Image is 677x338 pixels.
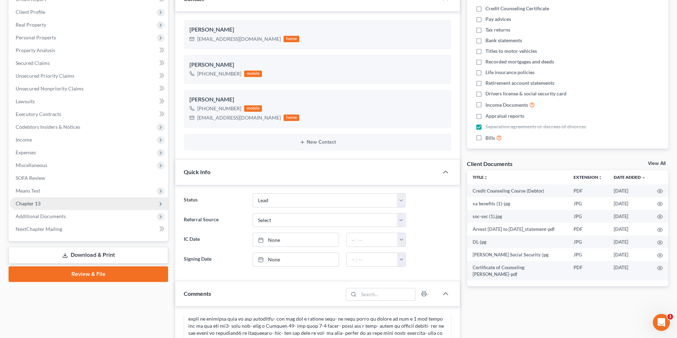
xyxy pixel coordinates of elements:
span: Titles to motor vehicles [485,48,537,55]
td: [DATE] [608,210,651,223]
a: Download & Print [9,247,168,264]
span: Client Profile [16,9,45,15]
a: Lawsuits [10,95,168,108]
span: Real Property [16,22,46,28]
td: PDF [568,223,608,236]
span: Expenses [16,149,36,155]
td: JPG [568,197,608,210]
span: Comments [184,290,211,297]
span: Codebtors Insiders & Notices [16,124,80,130]
iframe: Intercom live chat [653,314,670,331]
a: Property Analysis [10,44,168,57]
div: [EMAIL_ADDRESS][DOMAIN_NAME] [197,114,281,121]
td: PDF [568,184,608,197]
td: va benefits (1)-jpg [467,197,568,210]
span: Chapter 13 [16,200,41,206]
input: -- : -- [346,253,398,266]
td: soc-sec (1).jpg [467,210,568,223]
a: Unsecured Priority Claims [10,70,168,82]
a: Secured Claims [10,57,168,70]
a: View All [648,161,666,166]
a: Executory Contracts [10,108,168,121]
div: [PERSON_NAME] [189,26,446,34]
div: [PHONE_NUMBER] [197,70,241,77]
input: Search... [359,288,415,300]
i: expand_more [641,176,646,180]
label: Status [180,193,249,207]
span: Income [16,137,32,143]
a: None [253,233,339,246]
button: New Contact [189,139,446,145]
input: -- : -- [346,233,398,246]
td: [PERSON_NAME] Social Security-jpg [467,248,568,261]
a: Titleunfold_more [473,174,488,180]
span: Credit Counseling Certificate [485,5,549,12]
span: NextChapter Mailing [16,226,62,232]
a: SOFA Review [10,172,168,184]
a: Unsecured Nonpriority Claims [10,82,168,95]
span: Additional Documents [16,213,66,219]
td: [DATE] [608,261,651,281]
span: 1 [667,314,673,320]
div: [PERSON_NAME] [189,95,446,104]
td: [DATE] [608,184,651,197]
a: NextChapter Mailing [10,223,168,236]
span: Property Analysis [16,47,55,53]
td: DL-jpg [467,236,568,248]
td: JPG [568,248,608,261]
span: Unsecured Nonpriority Claims [16,85,84,92]
label: Referral Source [180,213,249,227]
td: PDF [568,261,608,281]
td: [DATE] [608,236,651,248]
span: Secured Claims [16,60,50,66]
label: IC Date [180,233,249,247]
span: Drivers license & social security card [485,90,566,97]
i: unfold_more [598,176,602,180]
span: Personal Property [16,34,56,40]
span: Bills [485,134,495,142]
div: Client Documents [467,160,512,167]
a: None [253,253,339,266]
a: Date Added expand_more [614,174,646,180]
td: Credit Counseling Course (Debtor) [467,184,568,197]
a: Review & File [9,266,168,282]
span: Tax returns [485,26,510,33]
td: [DATE] [608,248,651,261]
div: [PERSON_NAME] [189,61,446,69]
div: mobile [244,105,262,112]
span: Appraisal reports [485,112,524,120]
span: SOFA Review [16,175,45,181]
span: Life insurance policies [485,69,534,76]
span: Pay advices [485,16,511,23]
td: JPG [568,236,608,248]
span: Executory Contracts [16,111,61,117]
span: Income Documents [485,101,528,109]
span: Bank statements [485,37,522,44]
td: [DATE] [608,197,651,210]
td: JPG [568,210,608,223]
span: Separation agreements or decrees of divorces [485,123,586,130]
label: Signing Date [180,253,249,267]
td: Arvest [DATE] to [DATE]_statement-pdf [467,223,568,236]
td: Certificate of Counseling [PERSON_NAME]-pdf [467,261,568,281]
td: [DATE] [608,223,651,236]
i: unfold_more [484,176,488,180]
span: Recorded mortgages and deeds [485,58,554,65]
div: home [284,115,299,121]
div: mobile [244,71,262,77]
div: [PHONE_NUMBER] [197,105,241,112]
span: Miscellaneous [16,162,47,168]
div: [EMAIL_ADDRESS][DOMAIN_NAME] [197,35,281,43]
div: home [284,36,299,42]
span: Lawsuits [16,98,35,104]
span: Quick Info [184,168,210,175]
a: Extensionunfold_more [574,174,602,180]
span: Unsecured Priority Claims [16,73,74,79]
span: Means Test [16,188,40,194]
span: Retirement account statements [485,79,554,87]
